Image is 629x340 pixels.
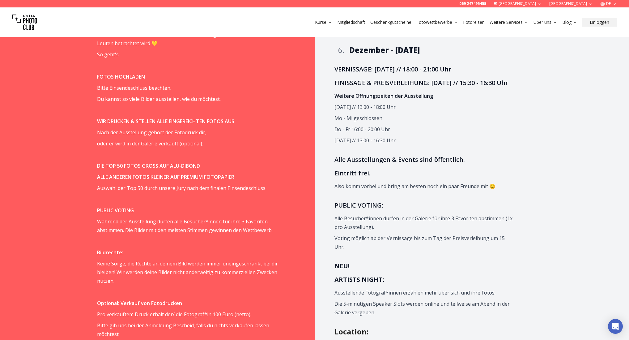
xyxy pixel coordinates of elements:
[334,114,515,123] p: Mo - Mi geschlossen
[334,299,515,317] p: Die 5-minütigen Speaker Slots werden online und teilweise am Abend in der Galerie vergeben.
[97,118,234,125] strong: WIR DRUCKEN & STELLEN ALLE EINGEREICHTEN FOTOS AUS
[459,1,486,6] a: 069 247495455
[487,18,531,27] button: Weitere Services
[97,129,206,136] span: Nach der Ausstellung gehört der Fotodruck dir,
[97,217,278,235] p: Während der Ausstellung dürfen alle Besucher*innen für ihre 3 Favoriten abstimmen. Die Bilder mit...
[97,84,171,91] span: Bitte Einsendeschluss beachten.
[97,174,234,180] strong: ALLE ANDEREN FOTOS KLEINER AUF PREMIUM FOTOPAPIER
[334,93,433,99] strong: Weitere Öffnungszeiten der Ausstellung
[531,18,560,27] button: Über uns
[416,19,458,25] a: Fotowettbewerbe
[335,18,368,27] button: Mitgliedschaft
[582,18,617,27] button: Einloggen
[97,249,123,256] strong: Bildrechte:
[414,18,461,27] button: Fotowettbewerbe
[334,327,532,337] h2: Location :
[334,125,515,134] p: Do - Fr 16:00 - 20:00 Uhr
[97,30,278,48] p: Der Moment, wenn dein Werk in einer Galerie hängt und von hunderten Leuten betrachtet wird 💛
[608,319,623,334] div: Open Intercom Messenger
[315,19,332,25] a: Kurse
[97,300,182,307] strong: Optional: Verkauf von Fotodrucken
[97,96,221,102] span: Du kannst so viele Bilder ausstellen, wie du möchtest.
[334,136,515,145] p: [DATE] // 13:00 - 16:30 Uhr
[368,18,414,27] button: Geschenkgutscheine
[562,19,577,25] a: Blog
[12,10,37,35] img: Swiss photo club
[97,140,203,147] span: oder er wird in der Galerie verkauft (optional).
[97,207,134,214] strong: PUBLIC VOTING
[334,275,384,284] strong: ARTISTS NIGHT:
[97,185,266,192] span: Auswahl der Top 50 durch unsere Jury nach dem finalen Einsendeschluss.
[97,162,200,169] strong: DIE TOP 50 FOTOS GROSS AUF ALU-DIBOND
[334,288,515,297] p: Ausstellende Fotograf*innen erzählen mehr über sich und ihre Fotos.
[334,64,515,74] h3: VERNISSAGE: [DATE] // 18:00 - 21:00 Uhr
[97,260,278,284] span: Keine Sorge, die Rechte an deinem Bild werden immer uneingeschränkt bei dir bleiben! Wir werden d...
[97,322,269,338] span: Bitte gib uns bei der Anmeldung Bescheid, falls du nichts verkaufen lassen möchtest.
[533,19,557,25] a: Über uns
[463,19,485,25] a: Fotoreisen
[334,103,515,111] p: [DATE] // 13:00 - 18:00 Uhr
[97,50,278,59] p: So geht's:
[346,45,515,55] li: Dezember - [DATE]
[334,234,515,251] p: Voting möglich ab der Vernissage bis zum Tag der Preisverleihung um 15 Uhr.
[490,19,529,25] a: Weitere Services
[461,18,487,27] button: Fotoreisen
[97,311,251,318] span: Pro verkauftem Druck erhält der/ die Fotograf*in 100 Euro (netto).
[337,19,365,25] a: Mitgliedschaft
[334,214,515,231] p: Alle Besucher*innen dürfen in der Galerie für ihre 3 Favoriten abstimmen (1x pro Ausstellung).
[97,73,145,80] strong: FOTOS HOCHLADEN
[370,19,411,25] a: Geschenkgutscheine
[334,169,371,177] span: Eintritt frei.
[334,78,515,88] h3: FINISSAGE & PREISVERLEIHUNG: [DATE] // 15:30 - 16:30 Uhr
[560,18,580,27] button: Blog
[312,18,335,27] button: Kurse
[334,183,495,190] span: Also komm vorbei und bring am besten noch ein paar Freunde mit 😊
[334,262,350,270] strong: NEU!
[334,200,515,210] h3: PUBLIC VOTING:
[334,155,465,164] span: Alle Ausstellungen & Events sind öffentlich.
